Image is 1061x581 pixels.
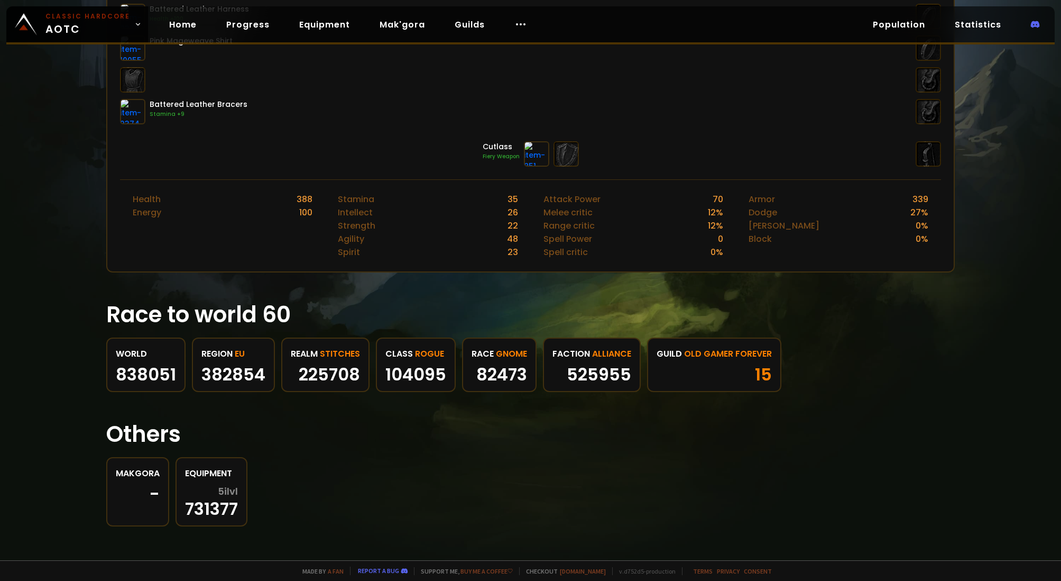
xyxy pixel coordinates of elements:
div: 0 % [916,219,928,232]
a: Mak'gora [371,14,433,35]
span: Rogue [415,347,444,360]
span: 5 ilvl [218,486,238,497]
div: World [116,347,176,360]
div: Dodge [749,206,777,219]
div: guild [657,347,772,360]
div: 838051 [116,367,176,383]
a: Buy me a coffee [460,567,513,575]
div: [PERSON_NAME] [749,219,819,232]
div: 339 [912,193,928,206]
span: EU [235,347,245,360]
div: Armor [749,193,775,206]
div: 0 [718,232,723,246]
div: Fiery Weapon [483,152,520,161]
a: Progress [218,14,278,35]
img: item-10055 [120,35,145,61]
span: Made by [296,567,344,575]
div: 382854 [201,367,265,383]
a: Classic HardcoreAOTC [6,6,148,42]
div: Stamina [338,193,374,206]
a: Statistics [946,14,1010,35]
div: 15 [657,367,772,383]
a: classRogue104095 [376,338,456,392]
div: 27 % [910,206,928,219]
div: 26 [508,206,518,219]
div: Strength [338,219,375,232]
a: Guilds [446,14,493,35]
div: race [472,347,527,360]
div: 48 [507,232,518,246]
a: realmStitches225708 [281,338,370,392]
div: 70 [713,193,723,206]
h1: Others [106,417,955,451]
div: region [201,347,265,360]
span: Alliance [592,347,631,360]
div: Battered Leather Harness [150,4,249,15]
div: Melee critic [543,206,593,219]
div: class [385,347,446,360]
span: Checkout [519,567,606,575]
h1: Race to world 60 [106,298,955,331]
div: Spirit [338,246,360,259]
div: Battered Leather Bracers [150,99,247,110]
div: - [116,486,160,502]
div: 23 [508,246,518,259]
img: item-2374 [120,99,145,124]
div: realm [291,347,360,360]
a: Privacy [717,567,740,575]
div: 731377 [185,486,238,517]
div: Agility [338,232,364,246]
div: 225708 [291,367,360,383]
div: 12 % [708,206,723,219]
small: Classic Hardcore [45,12,130,21]
span: Stitches [320,347,360,360]
a: Home [161,14,205,35]
div: Energy [133,206,161,219]
a: Equipment5ilvl731377 [176,457,247,526]
div: 0 % [916,232,928,246]
a: Population [864,14,934,35]
a: raceGnome82473 [462,338,537,392]
a: a fan [328,567,344,575]
div: 35 [508,193,518,206]
div: Spell Power [543,232,592,246]
div: Stamina +9 [150,110,247,119]
a: Terms [693,567,713,575]
span: v. d752d5 - production [612,567,676,575]
div: faction [552,347,631,360]
a: Report a bug [358,567,399,575]
div: 82473 [472,367,527,383]
div: 0 % [711,246,723,259]
div: Makgora [116,467,160,480]
div: Cutlass [483,141,520,152]
div: 100 [299,206,312,219]
a: factionAlliance525955 [543,338,641,392]
div: Health [133,193,161,206]
span: Support me, [414,567,513,575]
a: Consent [744,567,772,575]
a: Equipment [291,14,358,35]
a: Makgora- [106,457,169,526]
span: Gnome [496,347,527,360]
img: item-851 [524,141,549,167]
div: Equipment [185,467,238,480]
div: Block [749,232,772,246]
div: 22 [508,219,518,232]
a: regionEU382854 [192,338,275,392]
div: Spell critic [543,246,588,259]
div: 104095 [385,367,446,383]
div: 388 [297,193,312,206]
a: World838051 [106,338,186,392]
span: AOTC [45,12,130,37]
span: Old Gamer Forever [684,347,772,360]
div: Range critic [543,219,595,232]
div: Attack Power [543,193,601,206]
div: 12 % [708,219,723,232]
div: 525955 [552,367,631,383]
div: Intellect [338,206,373,219]
a: [DOMAIN_NAME] [560,567,606,575]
